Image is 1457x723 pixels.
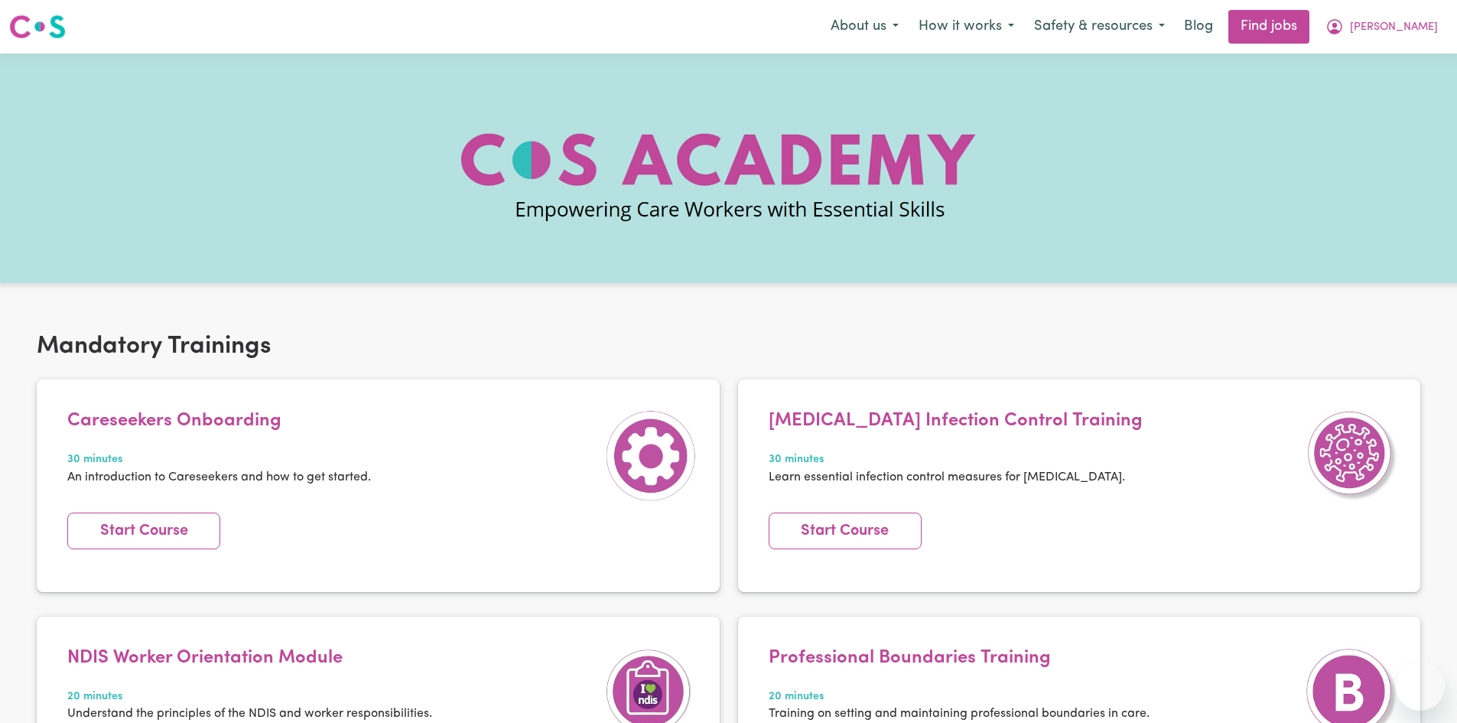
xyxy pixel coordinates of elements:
[769,689,1150,705] span: 20 minutes
[769,647,1150,669] h4: Professional Boundaries Training
[1175,10,1222,44] a: Blog
[769,468,1143,487] p: Learn essential infection control measures for [MEDICAL_DATA].
[67,513,220,549] a: Start Course
[67,647,432,669] h4: NDIS Worker Orientation Module
[67,410,371,432] h4: Careseekers Onboarding
[769,705,1150,723] p: Training on setting and maintaining professional boundaries in care.
[9,9,66,44] a: Careseekers logo
[67,705,432,723] p: Understand the principles of the NDIS and worker responsibilities.
[1024,11,1175,43] button: Safety & resources
[821,11,909,43] button: About us
[67,451,371,468] span: 30 minutes
[9,13,66,41] img: Careseekers logo
[37,332,1420,361] h2: Mandatory Trainings
[769,451,1143,468] span: 30 minutes
[769,513,922,549] a: Start Course
[1350,19,1438,36] span: [PERSON_NAME]
[909,11,1024,43] button: How it works
[1396,662,1445,711] iframe: 開啟傳訊視窗按鈕
[1316,11,1448,43] button: My Account
[769,410,1143,432] h4: [MEDICAL_DATA] Infection Control Training
[1228,10,1309,44] a: Find jobs
[67,689,432,705] span: 20 minutes
[67,468,371,487] p: An introduction to Careseekers and how to get started.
